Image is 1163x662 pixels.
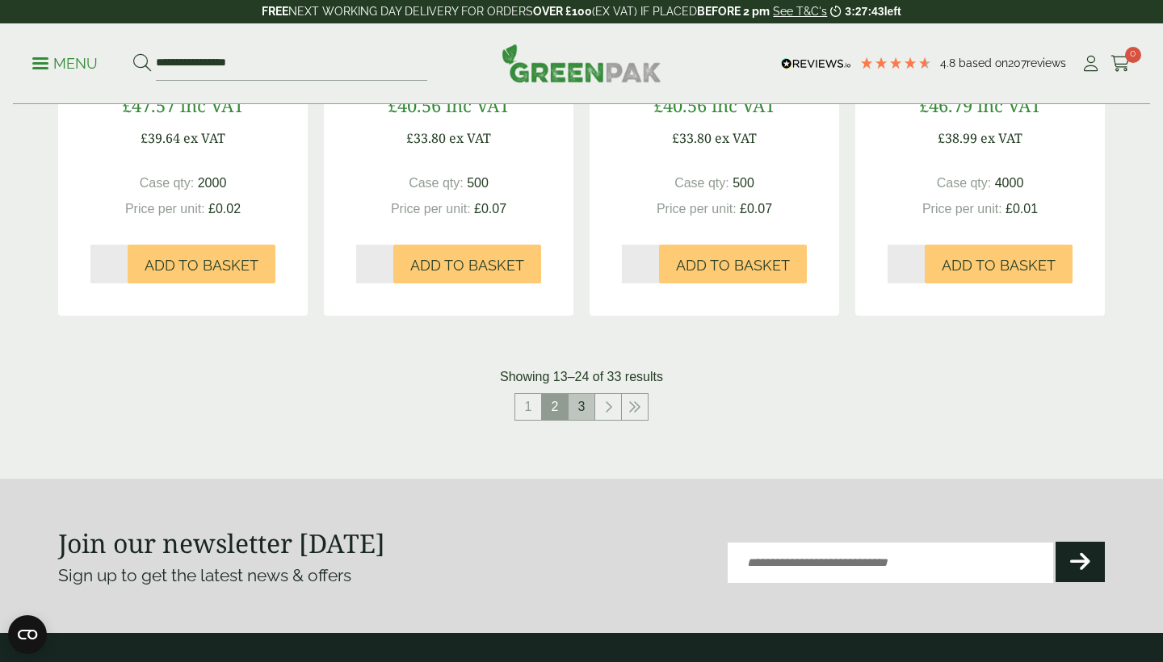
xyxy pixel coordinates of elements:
[733,176,754,190] span: 500
[925,245,1073,283] button: Add to Basket
[391,202,471,216] span: Price per unit:
[208,202,241,216] span: £0.02
[659,245,807,283] button: Add to Basket
[653,93,707,117] span: £40.56
[410,257,524,274] span: Add to Basket
[1111,56,1131,72] i: Cart
[198,176,227,190] span: 2000
[657,202,737,216] span: Price per unit:
[474,202,506,216] span: £0.07
[977,93,1041,117] span: inc VAT
[500,367,663,387] p: Showing 13–24 of 33 results
[388,93,441,117] span: £40.56
[8,615,47,654] button: Open CMP widget
[712,93,775,117] span: inc VAT
[262,5,288,18] strong: FREE
[393,245,541,283] button: Add to Basket
[467,176,489,190] span: 500
[1081,56,1101,72] i: My Account
[919,93,972,117] span: £46.79
[740,202,772,216] span: £0.07
[980,129,1022,147] span: ex VAT
[406,129,446,147] span: £33.80
[409,176,464,190] span: Case qty:
[125,202,205,216] span: Price per unit:
[859,56,932,70] div: 4.79 Stars
[995,176,1024,190] span: 4000
[32,54,98,70] a: Menu
[145,257,258,274] span: Add to Basket
[922,202,1002,216] span: Price per unit:
[502,44,661,82] img: GreenPak Supplies
[937,176,992,190] span: Case qty:
[542,394,568,420] span: 2
[180,93,244,117] span: inc VAT
[449,129,491,147] span: ex VAT
[533,5,592,18] strong: OVER £100
[715,129,757,147] span: ex VAT
[183,129,225,147] span: ex VAT
[959,57,1008,69] span: Based on
[446,93,510,117] span: inc VAT
[674,176,729,190] span: Case qty:
[128,245,275,283] button: Add to Basket
[781,58,851,69] img: REVIEWS.io
[940,57,959,69] span: 4.8
[672,129,712,147] span: £33.80
[676,257,790,274] span: Add to Basket
[32,54,98,73] p: Menu
[697,5,770,18] strong: BEFORE 2 pm
[884,5,901,18] span: left
[58,563,529,589] p: Sign up to get the latest news & offers
[515,394,541,420] a: 1
[569,394,594,420] a: 3
[942,257,1056,274] span: Add to Basket
[1027,57,1066,69] span: reviews
[141,129,180,147] span: £39.64
[773,5,827,18] a: See T&C's
[938,129,977,147] span: £38.99
[58,526,385,560] strong: Join our newsletter [DATE]
[845,5,884,18] span: 3:27:43
[140,176,195,190] span: Case qty:
[122,93,175,117] span: £47.57
[1006,202,1038,216] span: £0.01
[1008,57,1027,69] span: 207
[1125,47,1141,63] span: 0
[1111,52,1131,76] a: 0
